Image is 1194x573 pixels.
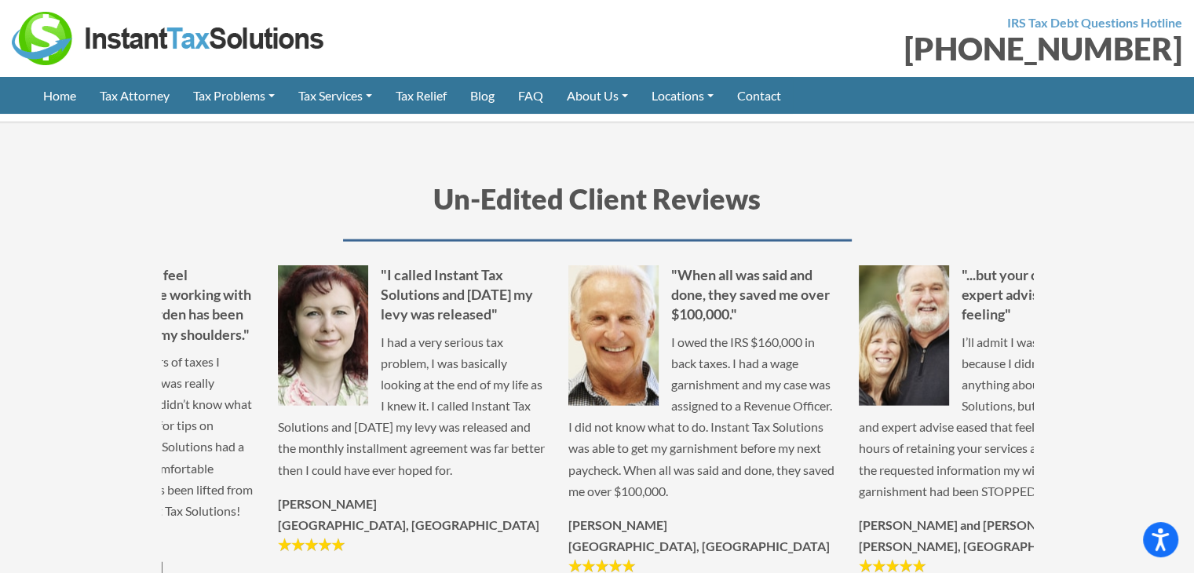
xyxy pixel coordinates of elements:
[568,265,835,325] h5: "When all was said and done, they saved me over $100,000."
[278,331,545,480] p: I had a very serious tax problem, I was basically looking at the end of my life as I knew it. I c...
[384,77,458,114] a: Tax Relief
[278,537,345,553] img: Stars
[278,517,539,532] strong: [GEOGRAPHIC_DATA], [GEOGRAPHIC_DATA]
[859,331,1126,502] p: I’ll admit I was a little reluctant because I didn’t know anything about Instant Tax Solutions, b...
[568,331,835,502] p: I owed the IRS $160,000 in back taxes. I had a wage garnishment and my case was assigned to a Rev...
[568,517,667,532] strong: [PERSON_NAME]
[640,77,725,114] a: Locations
[458,77,506,114] a: Blog
[725,77,793,114] a: Contact
[506,77,555,114] a: FAQ
[278,496,377,511] strong: [PERSON_NAME]
[31,77,88,114] a: Home
[859,265,1126,325] h5: "...but your confidence and expert advise eased that feeling"
[1007,15,1182,30] strong: IRS Tax Debt Questions Hotline
[555,77,640,114] a: About Us
[859,265,949,406] img: Debbie and Dennis S.
[278,265,545,325] h5: "I called Instant Tax Solutions and [DATE] my levy was released"
[568,265,659,406] img: Joseph H.
[12,29,326,44] a: Instant Tax Solutions Logo
[278,265,368,406] img: Kathleen R.
[173,179,1021,242] h2: Un-Edited Client Reviews
[609,33,1183,64] div: [PHONE_NUMBER]
[859,538,1091,553] strong: [PERSON_NAME], [GEOGRAPHIC_DATA]
[287,77,384,114] a: Tax Services
[568,538,830,553] strong: [GEOGRAPHIC_DATA], [GEOGRAPHIC_DATA]
[181,77,287,114] a: Tax Problems
[12,12,326,65] img: Instant Tax Solutions Logo
[88,77,181,114] a: Tax Attorney
[859,517,1082,532] strong: [PERSON_NAME] and [PERSON_NAME]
